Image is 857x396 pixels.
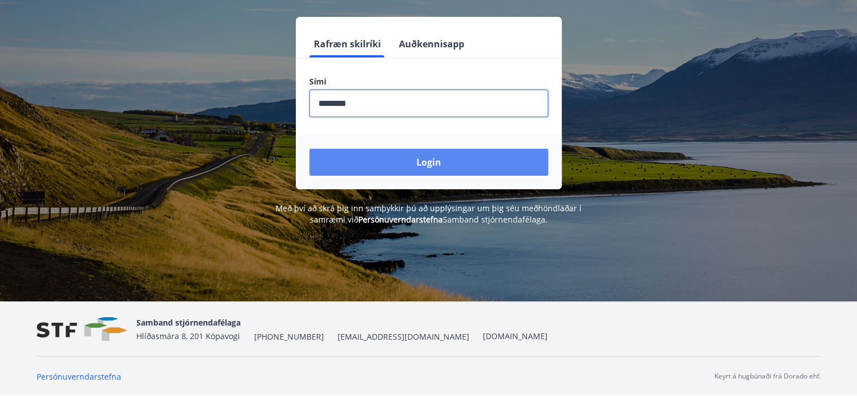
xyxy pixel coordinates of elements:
[309,30,385,57] button: Rafræn skilríki
[136,331,240,341] span: Hlíðasmára 8, 201 Kópavogi
[254,331,324,342] span: [PHONE_NUMBER]
[37,371,121,382] a: Persónuverndarstefna
[358,214,443,225] a: Persónuverndarstefna
[394,30,469,57] button: Auðkennisapp
[276,203,581,225] span: Með því að skrá þig inn samþykkir þú að upplýsingar um þig séu meðhöndlaðar í samræmi við Samband...
[483,331,548,341] a: [DOMAIN_NAME]
[136,317,241,328] span: Samband stjórnendafélaga
[37,317,127,341] img: vjCaq2fThgY3EUYqSgpjEiBg6WP39ov69hlhuPVN.png
[309,76,548,87] label: Sími
[309,149,548,176] button: Login
[338,331,469,342] span: [EMAIL_ADDRESS][DOMAIN_NAME]
[714,371,821,381] p: Keyrt á hugbúnaði frá Dorado ehf.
